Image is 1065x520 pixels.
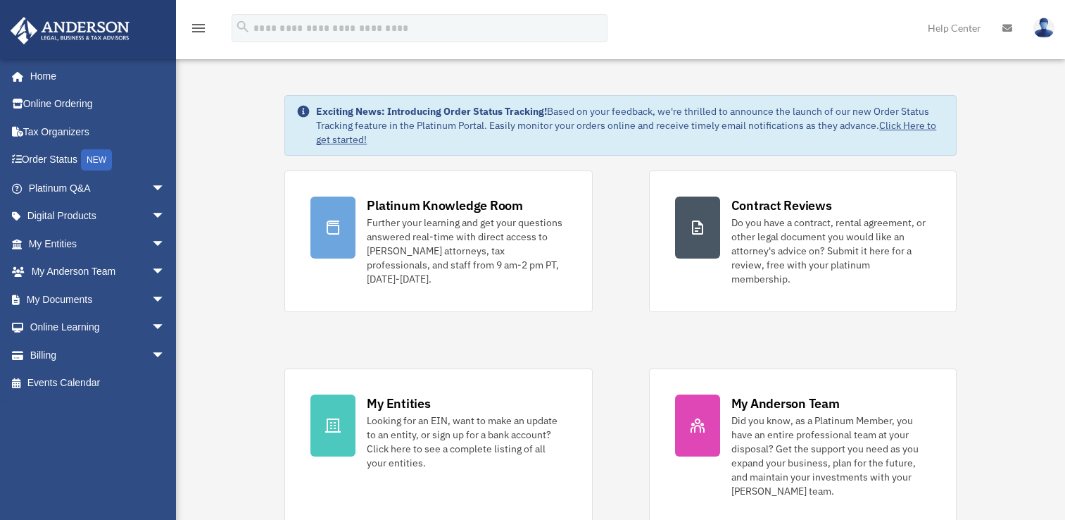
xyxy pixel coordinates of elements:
[731,414,931,498] div: Did you know, as a Platinum Member, you have an entire professional team at your disposal? Get th...
[10,369,187,397] a: Events Calendar
[10,174,187,202] a: Platinum Q&Aarrow_drop_down
[10,285,187,314] a: My Documentsarrow_drop_down
[81,149,112,171] div: NEW
[649,171,957,312] a: Contract Reviews Do you have a contract, rental agreement, or other legal document you would like...
[10,146,187,175] a: Order StatusNEW
[316,119,936,146] a: Click Here to get started!
[731,395,840,412] div: My Anderson Team
[235,19,251,35] i: search
[367,414,566,470] div: Looking for an EIN, want to make an update to an entity, or sign up for a bank account? Click her...
[190,25,207,37] a: menu
[367,197,523,214] div: Platinum Knowledge Room
[367,395,430,412] div: My Entities
[367,216,566,286] div: Further your learning and get your questions answered real-time with direct access to [PERSON_NAM...
[284,171,592,312] a: Platinum Knowledge Room Further your learning and get your questions answered real-time with dire...
[10,202,187,230] a: Digital Productsarrow_drop_down
[316,105,547,118] strong: Exciting News: Introducing Order Status Tracking!
[1033,18,1054,38] img: User Pic
[10,118,187,146] a: Tax Organizers
[151,174,179,203] span: arrow_drop_down
[151,230,179,259] span: arrow_drop_down
[316,104,944,147] div: Based on your feedback, we're thrilled to announce the launch of our new Order Status Tracking fe...
[10,230,187,258] a: My Entitiesarrow_drop_down
[151,258,179,287] span: arrow_drop_down
[10,341,187,369] a: Billingarrow_drop_down
[151,314,179,342] span: arrow_drop_down
[10,314,187,342] a: Online Learningarrow_drop_down
[10,62,179,90] a: Home
[731,216,931,286] div: Do you have a contract, rental agreement, or other legal document you would like an attorney's ad...
[151,341,179,370] span: arrow_drop_down
[151,285,179,314] span: arrow_drop_down
[731,197,832,214] div: Contract Reviews
[6,17,134,44] img: Anderson Advisors Platinum Portal
[10,258,187,286] a: My Anderson Teamarrow_drop_down
[10,90,187,118] a: Online Ordering
[151,202,179,231] span: arrow_drop_down
[190,20,207,37] i: menu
